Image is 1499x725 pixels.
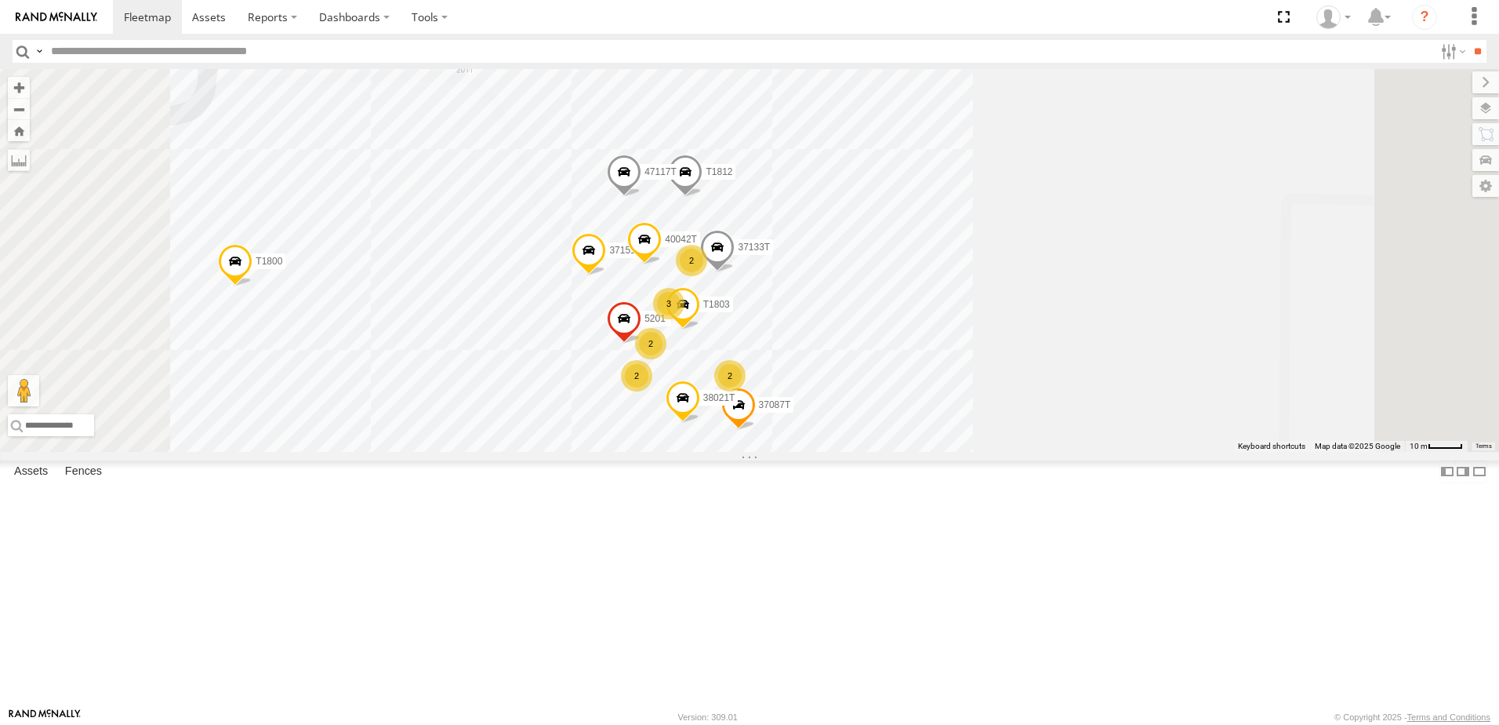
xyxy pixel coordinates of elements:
label: Assets [6,461,56,483]
a: Visit our Website [9,709,81,725]
div: © Copyright 2025 - [1334,712,1490,722]
span: T1803 [703,299,730,310]
label: Fences [57,461,110,483]
span: 37087T [759,399,791,410]
label: Map Settings [1472,175,1499,197]
span: Map data ©2025 Google [1315,442,1400,450]
span: 47117T [644,166,677,177]
label: Dock Summary Table to the Left [1439,461,1455,483]
span: 40042T [665,235,697,246]
a: Terms and Conditions [1407,712,1490,722]
div: 2 [676,245,707,276]
span: 37133T [738,242,770,253]
span: 5201 [644,313,666,324]
span: 37151T [609,246,641,257]
span: 10 m [1410,442,1428,450]
i: ? [1412,5,1437,30]
div: Version: 309.01 [678,712,738,722]
label: Search Query [33,40,45,63]
span: 38021T [703,392,735,403]
img: rand-logo.svg [16,12,97,23]
label: Measure [8,149,30,171]
div: 2 [635,328,666,359]
label: Hide Summary Table [1472,461,1487,483]
div: 2 [621,360,652,392]
div: 2 [714,360,746,392]
span: T1812 [706,166,732,177]
a: Terms (opens in new tab) [1475,443,1492,450]
button: Map Scale: 10 m per 41 pixels [1405,441,1468,452]
button: Drag Pegman onto the map to open Street View [8,375,39,406]
button: Zoom out [8,98,30,120]
button: Zoom in [8,77,30,98]
button: Zoom Home [8,120,30,141]
div: Dwight Wallace [1311,5,1356,29]
button: Keyboard shortcuts [1238,441,1305,452]
label: Search Filter Options [1435,40,1468,63]
label: Dock Summary Table to the Right [1455,461,1471,483]
span: T1800 [256,256,282,267]
div: 3 [653,288,684,319]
